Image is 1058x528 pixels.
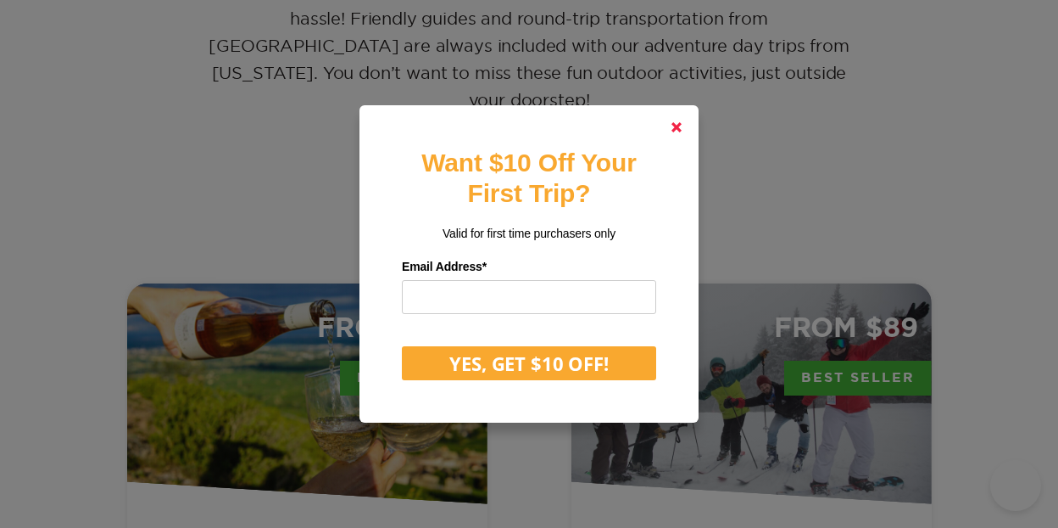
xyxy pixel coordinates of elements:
strong: Want $10 Off Your First Trip? [421,149,636,207]
button: YES, GET $10 OFF! [402,346,656,380]
a: Close [656,107,697,148]
label: Email Address [402,254,656,280]
span: Required [482,260,487,273]
span: Valid for first time purchasers only [443,227,615,240]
